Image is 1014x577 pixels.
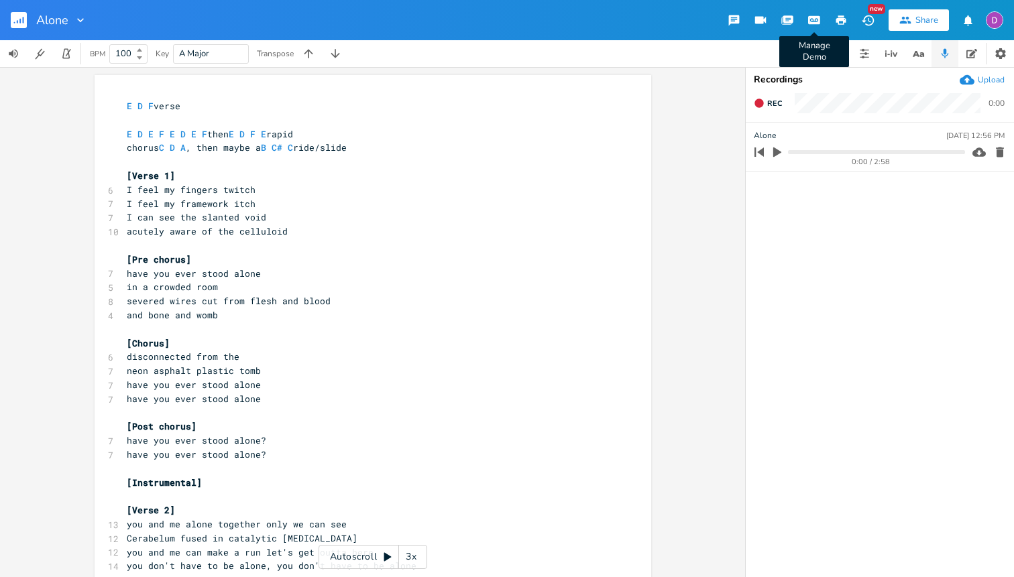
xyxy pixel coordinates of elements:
span: Rec [767,99,782,109]
span: E [261,128,266,140]
span: you don't have to be alone, you don't have to be alone [127,560,416,572]
span: Cerabelum fused in catalytic [MEDICAL_DATA] [127,532,357,544]
span: chorus , then maybe a ride/slide [127,141,347,153]
span: I feel my framework itch [127,198,256,210]
span: you and me can make a run let's get outta here [127,546,374,558]
span: [Verse 1] [127,170,175,182]
div: BPM [90,50,105,58]
span: E [127,128,132,140]
span: then rapid [127,128,293,140]
span: C# [272,141,282,153]
div: Transpose [257,50,294,58]
span: D [180,128,186,140]
button: Share [889,9,949,31]
span: I feel my fingers twitch [127,184,256,196]
button: New [854,8,881,32]
span: F [148,100,154,112]
div: 0:00 [989,99,1005,107]
span: F [250,128,256,140]
span: severed wires cut from flesh and blood [127,295,331,307]
span: have you ever stood alone [127,379,261,391]
span: neon asphalt plastic tomb [127,365,261,377]
button: Rec [748,92,787,114]
span: verse [127,100,180,112]
span: I can see the slanted void [127,211,266,223]
span: disconnected from the [127,350,239,363]
img: Dylan [986,11,1003,29]
span: D [137,100,143,112]
div: [DATE] 12:56 PM [946,132,1005,139]
span: in a crowded room [127,281,218,293]
span: D [137,128,143,140]
span: A [180,141,186,153]
span: Alone [754,129,776,142]
div: Upload [978,74,1005,85]
span: [Chorus] [127,337,170,349]
div: 0:00 / 2:58 [777,158,965,166]
span: [Post chorus] [127,420,196,432]
div: Key [156,50,169,58]
span: acutely aware of the celluloid [127,225,288,237]
span: [Instrumental] [127,476,202,489]
span: [Pre chorus] [127,253,191,265]
span: E [191,128,196,140]
span: and bone and womb [127,309,218,321]
span: E [127,100,132,112]
span: you and me alone together only we can see [127,518,347,530]
div: Recordings [754,75,1006,84]
span: E [148,128,154,140]
span: have you ever stood alone [127,267,261,279]
span: F [202,128,207,140]
button: Manage Demo [801,8,828,32]
div: Share [915,14,938,26]
span: D [170,141,175,153]
button: Upload [960,72,1005,87]
span: A Major [179,48,209,60]
div: Autoscroll [319,545,427,569]
span: B [261,141,266,153]
span: Alone [36,14,68,26]
span: [Verse 2] [127,504,175,516]
span: E [229,128,234,140]
span: have you ever stood alone? [127,434,266,446]
span: have you ever stood alone? [127,448,266,460]
span: D [239,128,245,140]
span: C [159,141,164,153]
span: F [159,128,164,140]
span: E [170,128,175,140]
div: 3x [399,545,423,569]
span: have you ever stood alone [127,393,261,405]
div: New [868,4,885,14]
span: C [288,141,293,153]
